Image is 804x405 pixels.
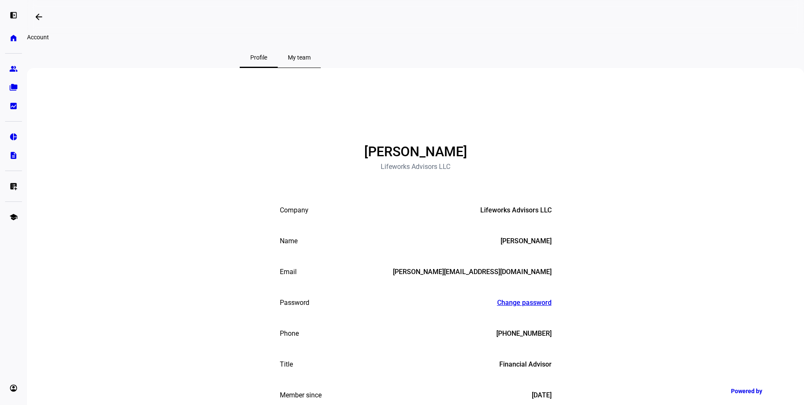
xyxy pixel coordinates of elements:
div: Title [280,360,293,369]
div: Email [280,268,297,276]
a: home [5,30,22,46]
eth-mat-symbol: list_alt_add [9,182,18,190]
span: Financial Advisor [499,360,552,368]
eth-mat-symbol: group [9,65,18,73]
a: description [5,147,22,164]
div: Company [280,206,309,215]
div: Name [280,237,298,245]
div: [PHONE_NUMBER] [496,329,552,338]
a: pie_chart [5,128,22,145]
div: [PERSON_NAME] [501,237,552,245]
eth-mat-symbol: school [9,213,18,221]
eth-mat-symbol: home [9,34,18,42]
a: group [5,60,22,77]
div: [DATE] [532,391,552,400]
span: My team [288,54,311,60]
a: bid_landscape [5,98,22,114]
div: Phone [280,329,299,338]
div: [PERSON_NAME] [356,145,476,158]
mat-icon: arrow_backwards [34,12,44,22]
div: Lifeworks Advisors LLC [381,163,450,170]
a: Powered by [727,383,791,399]
span: Profile [250,54,267,60]
eth-mat-symbol: pie_chart [9,133,18,141]
eth-mat-symbol: left_panel_open [9,11,18,19]
div: [PERSON_NAME][EMAIL_ADDRESS][DOMAIN_NAME] [393,268,552,276]
eth-mat-symbol: description [9,151,18,160]
eth-mat-symbol: bid_landscape [9,102,18,110]
div: TU [395,93,437,136]
div: Lifeworks Advisors LLC [480,206,552,215]
eth-mat-symbol: folder_copy [9,83,18,92]
div: Password [280,299,309,307]
a: Change password [497,299,552,307]
div: Member since [280,391,322,400]
eth-mat-symbol: account_circle [9,384,18,392]
div: Account [27,34,533,41]
a: folder_copy [5,79,22,96]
